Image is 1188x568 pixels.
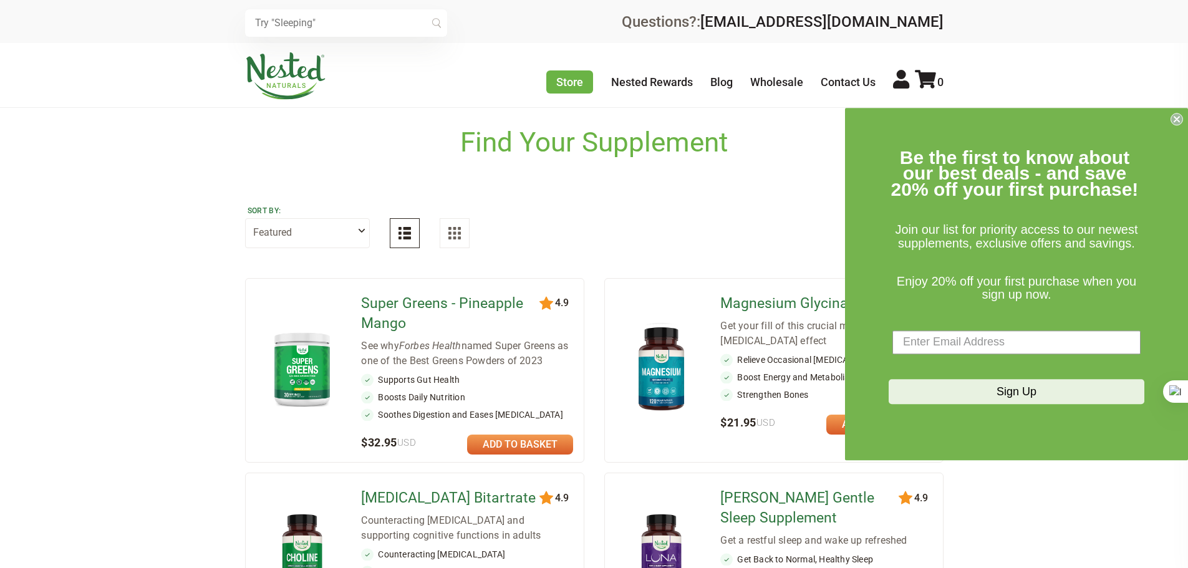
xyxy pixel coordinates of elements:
a: Contact Us [821,75,876,89]
span: 0 [937,75,944,89]
li: Strengthen Bones [720,388,932,401]
h1: Find Your Supplement [460,127,728,158]
input: Enter Email Address [892,330,1141,354]
div: See why named Super Greens as one of the Best Greens Powders of 2023 [361,339,573,368]
a: Store [546,70,593,94]
li: Relieve Occasional [MEDICAL_DATA] [720,354,932,366]
button: Sign Up [889,379,1144,404]
img: Magnesium Glycinate [625,321,698,416]
span: $21.95 [720,416,775,429]
a: [PERSON_NAME] Gentle Sleep Supplement [720,488,901,528]
div: Get a restful sleep and wake up refreshed [720,533,932,548]
li: Counteracting [MEDICAL_DATA] [361,548,573,561]
button: Close dialog [1171,113,1183,125]
a: Blog [710,75,733,89]
a: 0 [915,75,944,89]
a: Super Greens - Pineapple Mango [361,294,541,334]
a: Magnesium Glycinate [720,294,901,314]
span: Join our list for priority access to our newest supplements, exclusive offers and savings. [895,223,1137,251]
li: Soothes Digestion and Eases [MEDICAL_DATA] [361,408,573,421]
span: USD [397,437,416,448]
span: USD [756,417,775,428]
span: $32.95 [361,436,416,449]
li: Boosts Daily Nutrition [361,391,573,403]
em: Forbes Health [399,340,461,352]
img: List [398,227,411,239]
a: [MEDICAL_DATA] Bitartrate [361,488,541,508]
img: Grid [448,227,461,239]
label: Sort by: [248,206,367,216]
img: Super Greens - Pineapple Mango [266,327,339,411]
li: Get Back to Normal, Healthy Sleep [720,553,932,566]
a: [EMAIL_ADDRESS][DOMAIN_NAME] [700,13,944,31]
li: Boost Energy and Metabolism [720,371,932,383]
a: Wholesale [750,75,803,89]
div: FLYOUT Form [845,108,1188,460]
li: Supports Gut Health [361,373,573,386]
span: Be the first to know about our best deals - and save 20% off your first purchase! [891,147,1139,200]
a: Nested Rewards [611,75,693,89]
input: Try "Sleeping" [245,9,447,37]
div: Counteracting [MEDICAL_DATA] and supporting cognitive functions in adults [361,513,573,543]
div: Get your fill of this crucial mineral with no [MEDICAL_DATA] effect [720,319,932,349]
div: Questions?: [622,14,944,29]
img: Nested Naturals [245,52,326,100]
span: Enjoy 20% off your first purchase when you sign up now. [897,274,1136,302]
